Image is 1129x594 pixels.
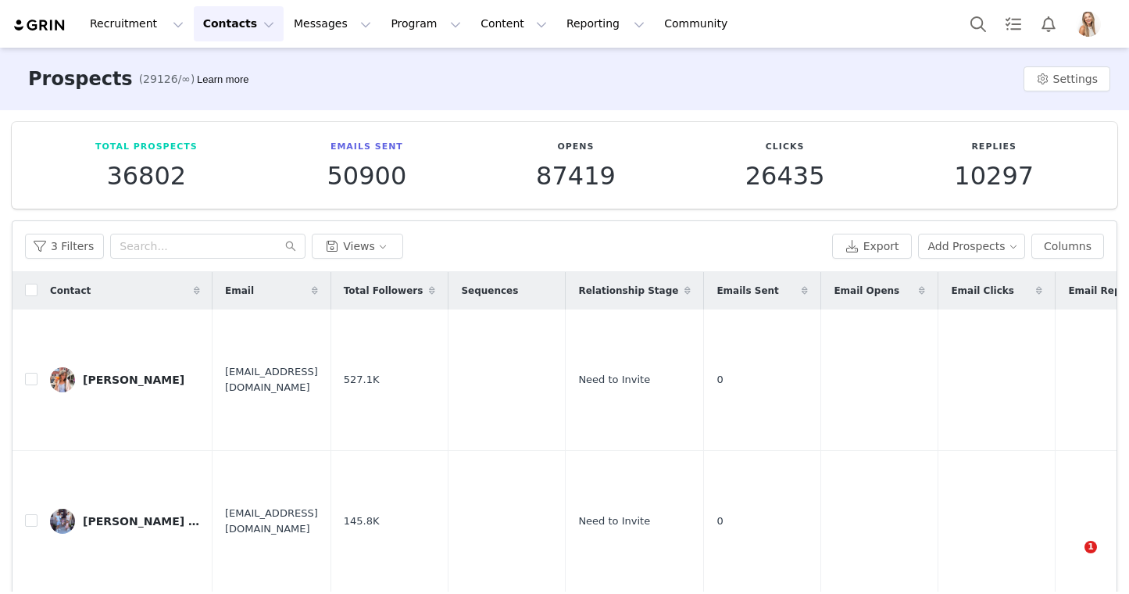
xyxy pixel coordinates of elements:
[996,6,1031,41] a: Tasks
[381,6,470,41] button: Program
[344,284,423,298] span: Total Followers
[536,141,616,154] p: Opens
[50,509,75,534] img: 17929302-7843-4913-ade5-5074f9427a41.jpg
[50,284,91,298] span: Contact
[139,71,195,88] span: (29126/∞)
[312,234,403,259] button: Views
[13,18,67,33] img: grin logo
[344,372,380,388] span: 527.1K
[110,234,305,259] input: Search...
[50,367,75,392] img: 0bb2f905-0e80-43c1-9c53-065bde227743.jpg
[194,6,284,41] button: Contacts
[284,6,381,41] button: Messages
[50,509,200,534] a: [PERSON_NAME] & [PERSON_NAME] | DaddiestoThree | RealtorHubbies
[918,234,1026,259] button: Add Prospects
[225,364,318,395] span: [EMAIL_ADDRESS][DOMAIN_NAME]
[327,162,406,190] p: 50900
[745,141,825,154] p: Clicks
[471,6,556,41] button: Content
[1024,66,1110,91] button: Settings
[344,513,380,529] span: 145.8K
[716,513,723,529] span: 0
[578,284,678,298] span: Relationship Stage
[225,506,318,536] span: [EMAIL_ADDRESS][DOMAIN_NAME]
[95,162,198,190] p: 36802
[578,372,650,388] span: Need to Invite
[716,284,778,298] span: Emails Sent
[28,65,133,93] h3: Prospects
[50,367,200,392] a: [PERSON_NAME]
[80,6,193,41] button: Recruitment
[1031,6,1066,41] button: Notifications
[95,141,198,154] p: Total Prospects
[1052,541,1090,578] iframe: Intercom live chat
[285,241,296,252] i: icon: search
[83,374,184,386] div: [PERSON_NAME]
[1084,541,1097,553] span: 1
[951,284,1013,298] span: Email Clicks
[578,513,650,529] span: Need to Invite
[834,284,899,298] span: Email Opens
[25,234,104,259] button: 3 Filters
[1076,12,1101,37] img: 22808846-06dd-4d6e-a5f5-c90265dabeaf.jpg
[83,515,200,528] div: [PERSON_NAME] & [PERSON_NAME] | DaddiestoThree | RealtorHubbies
[655,6,744,41] a: Community
[954,162,1034,190] p: 10297
[327,141,406,154] p: Emails Sent
[557,6,654,41] button: Reporting
[1066,12,1116,37] button: Profile
[954,141,1034,154] p: Replies
[225,284,254,298] span: Email
[745,162,825,190] p: 26435
[194,72,252,88] div: Tooltip anchor
[1031,234,1104,259] button: Columns
[961,6,995,41] button: Search
[716,372,723,388] span: 0
[536,162,616,190] p: 87419
[461,284,518,298] span: Sequences
[832,234,912,259] button: Export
